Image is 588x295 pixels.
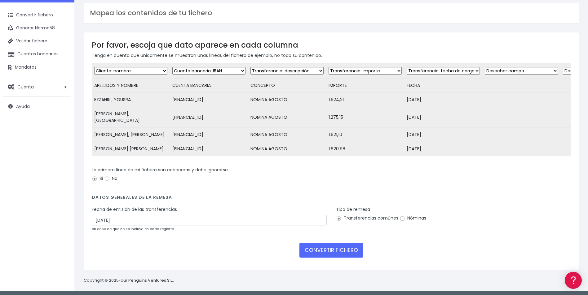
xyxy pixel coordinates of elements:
[92,41,571,49] h3: Por favor, escoja que dato aparece en cada columna
[3,35,71,48] a: Validar fichero
[404,93,482,107] td: [DATE]
[92,107,170,128] td: [PERSON_NAME], [GEOGRAPHIC_DATA]
[326,107,404,128] td: 1.275,15
[92,93,170,107] td: EZZAHRI , YOUSRA
[400,215,426,221] label: Nóminas
[170,128,248,142] td: [FINANCIAL_ID]
[248,142,326,156] td: NOMINA AGOSTO
[404,128,482,142] td: [DATE]
[326,79,404,93] td: IMPORTE
[170,93,248,107] td: [FINANCIAL_ID]
[248,93,326,107] td: NOMINA AGOSTO
[248,79,326,93] td: CONCEPTO
[170,107,248,128] td: [FINANCIAL_ID]
[92,206,177,213] label: Fecha de emisión de las transferencias
[84,277,174,284] p: Copyright © 2025 .
[85,178,119,184] a: POWERED BY ENCHANT
[6,53,118,62] a: Información general
[92,226,174,231] small: en caso de que no se incluya en cada registro
[92,52,571,59] p: Tenga en cuenta que únicamente se muestran unas líneas del fichero de ejemplo, no todo su contenido.
[404,107,482,128] td: [DATE]
[6,148,118,154] div: Programadores
[6,88,118,97] a: Problemas habituales
[326,142,404,156] td: 1.620,98
[336,206,370,213] label: Tipo de remesa
[104,175,117,182] label: No
[92,142,170,156] td: [PERSON_NAME] [PERSON_NAME]
[92,79,170,93] td: APELLIDOS Y NOMBRE
[299,243,363,258] button: CONVERTIR FICHERO
[170,142,248,156] td: [FINANCIAL_ID]
[248,128,326,142] td: NOMINA AGOSTO
[6,78,118,88] a: Formatos
[404,79,482,93] td: FECHA
[3,9,71,22] a: Convertir fichero
[6,165,118,176] button: Contáctanos
[16,103,30,109] span: Ayuda
[3,61,71,74] a: Mandatos
[3,80,71,93] a: Cuenta
[90,9,573,17] h3: Mapea los contenidos de tu fichero
[248,107,326,128] td: NOMINA AGOSTO
[3,48,71,61] a: Cuentas bancarias
[6,43,118,49] div: Información general
[6,68,118,74] div: Convertir ficheros
[119,277,173,283] a: Four Penguins Ventures S.L.
[3,100,71,113] a: Ayuda
[170,79,248,93] td: CUENTA BANCARIA
[6,133,118,142] a: General
[3,22,71,35] a: Generar Norma58
[404,142,482,156] td: [DATE]
[6,158,118,168] a: API
[92,175,103,182] label: Si
[336,215,398,221] label: Transferencias comúnes
[92,128,170,142] td: [PERSON_NAME], [PERSON_NAME]
[326,93,404,107] td: 1.624,21
[92,167,228,173] label: La primera línea de mi fichero son cabeceras y debe ignorarse
[6,97,118,107] a: Videotutoriales
[17,83,34,90] span: Cuenta
[326,128,404,142] td: 1.621,10
[6,107,118,117] a: Perfiles de empresas
[92,195,571,203] h4: Datos generales de la remesa
[6,123,118,129] div: Facturación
